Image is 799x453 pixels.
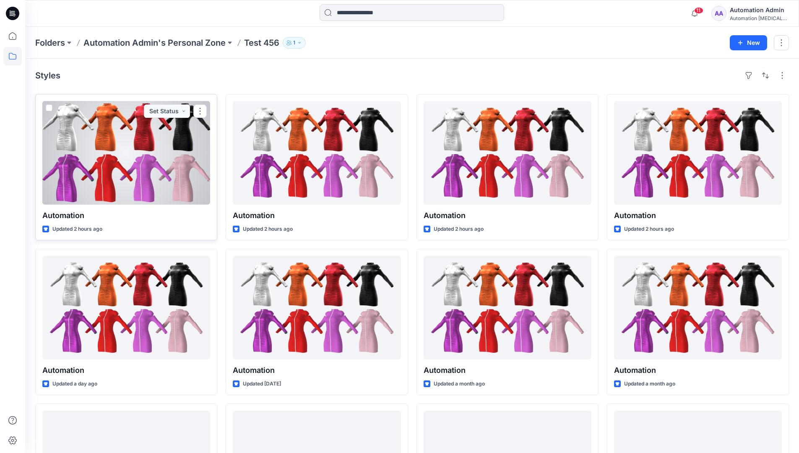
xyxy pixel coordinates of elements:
[244,37,279,49] p: Test 456
[233,364,401,376] p: Automation
[283,37,306,49] button: 1
[711,6,726,21] div: AA
[730,15,789,21] div: Automation [MEDICAL_DATA]...
[424,256,591,359] a: Automation
[614,364,782,376] p: Automation
[424,101,591,205] a: Automation
[42,256,210,359] a: Automation
[42,364,210,376] p: Automation
[614,256,782,359] a: Automation
[233,210,401,221] p: Automation
[730,5,789,15] div: Automation Admin
[35,70,60,81] h4: Styles
[83,37,226,49] a: Automation Admin's Personal Zone
[293,38,295,47] p: 1
[614,210,782,221] p: Automation
[233,101,401,205] a: Automation
[35,37,65,49] a: Folders
[624,380,675,388] p: Updated a month ago
[424,210,591,221] p: Automation
[233,256,401,359] a: Automation
[243,380,281,388] p: Updated [DATE]
[730,35,767,50] button: New
[424,364,591,376] p: Automation
[694,7,703,14] span: 11
[243,225,293,234] p: Updated 2 hours ago
[434,225,484,234] p: Updated 2 hours ago
[614,101,782,205] a: Automation
[434,380,485,388] p: Updated a month ago
[42,101,210,205] a: Automation
[42,210,210,221] p: Automation
[52,380,97,388] p: Updated a day ago
[52,225,102,234] p: Updated 2 hours ago
[624,225,674,234] p: Updated 2 hours ago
